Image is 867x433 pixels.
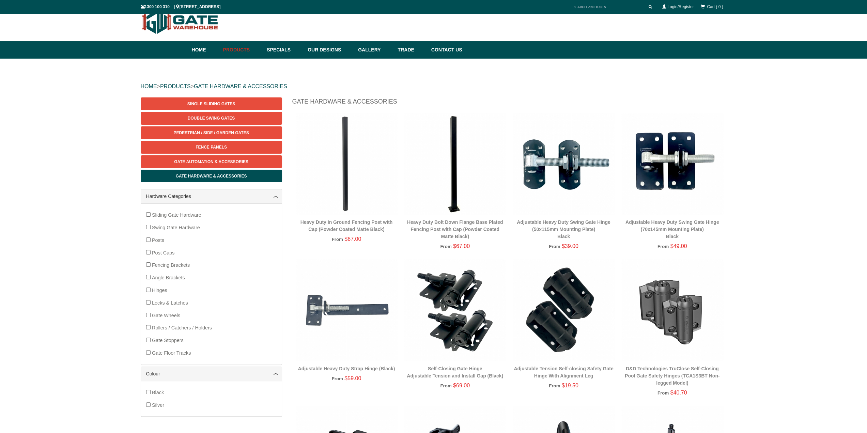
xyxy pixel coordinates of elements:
[188,116,235,121] span: Double Swing Gates
[625,219,719,239] a: Adjustable Heavy Duty Swing Gate Hinge (70x145mm Mounting Plate)Black
[440,244,451,249] span: From
[152,262,190,268] span: Fencing Brackets
[141,97,282,110] a: Single Sliding Gates
[355,41,394,59] a: Gallery
[514,366,613,378] a: Adjustable Tension Self-closing Safety Gate Hinge With Alignment Leg
[152,338,184,343] span: Gate Stoppers
[152,275,185,280] span: Angle Brackets
[263,41,304,59] a: Specials
[152,325,212,330] span: Rollers / Catchers / Holders
[141,83,157,89] a: HOME
[670,243,687,249] span: $49.00
[152,300,188,306] span: Locks & Latches
[428,41,462,59] a: Contact Us
[332,376,343,381] span: From
[453,383,470,388] span: $69.00
[146,370,277,377] a: Colour
[173,130,249,135] span: Pedestrian / Side / Garden Gates
[562,383,578,388] span: $19.50
[298,366,395,371] a: Adjustable Heavy Duty Strap Hinge (Black)
[407,219,503,239] a: Heavy Duty Bolt Down Flange Base Plated Fencing Post with Cap (Powder Coated Matte Black)
[141,76,727,97] div: > >
[707,4,723,9] span: Cart ( 0 )
[394,41,428,59] a: Trade
[176,174,247,179] span: Gate Hardware & Accessories
[404,259,506,361] img: Self-Closing Gate Hinge - Adjustable Tension and Install Gap (Black) - Gate Warehouse
[404,113,506,215] img: Heavy Duty Bolt Down Flange Base Plated Fencing Post with Cap (Powder Coated Matte Black) - Gate ...
[152,250,174,256] span: Post Caps
[300,219,393,232] a: Heavy Duty In Ground Fencing Post with Cap (Powder Coated Matte Black)
[453,243,470,249] span: $67.00
[141,141,282,153] a: Fence Panels
[344,375,361,381] span: $59.00
[187,102,235,106] span: Single Sliding Gates
[141,126,282,139] a: Pedestrian / Side / Garden Gates
[517,219,610,239] a: Adjustable Heavy Duty Swing Gate Hinge (50x115mm Mounting Plate)Black
[141,112,282,124] a: Double Swing Gates
[152,313,180,318] span: Gate Wheels
[146,193,277,200] a: Hardware Categories
[160,83,191,89] a: PRODUCTS
[152,225,200,230] span: Swing Gate Hardware
[407,366,503,378] a: Self-Closing Gate HingeAdjustable Tension and Install Gap (Black)
[192,41,220,59] a: Home
[513,113,615,215] img: Adjustable Heavy Duty Swing Gate Hinge (50x115mm Mounting Plate) - Black - Gate Warehouse
[152,350,191,356] span: Gate Floor Tracks
[220,41,264,59] a: Products
[625,366,719,386] a: D&D Technologies TruClose Self-Closing Pool Gate Safety Hinges (TCA1S3BT Non-legged Model)
[332,237,343,242] span: From
[174,159,248,164] span: Gate Automation & Accessories
[549,383,560,388] span: From
[296,259,398,361] img: Adjustable Heavy Duty Strap Hinge (Black) - Gate Warehouse
[621,113,723,215] img: Adjustable Heavy Duty Swing Gate Hinge (70x145mm Mounting Plate) - Black - Gate Warehouse
[344,236,361,242] span: $67.00
[141,6,220,38] img: Gate Warehouse
[152,212,201,218] span: Sliding Gate Hardware
[513,259,615,361] img: Adjustable Tension Self-closing Safety Gate Hinge With Alignment Leg - Gate Warehouse
[152,288,167,293] span: Hinges
[549,244,560,249] span: From
[292,97,727,109] h1: Gate Hardware & Accessories
[196,145,227,150] span: Fence Panels
[304,41,355,59] a: Our Designs
[621,259,723,361] img: D&D Technologies TruClose Self-Closing Pool Gate Safety Hinges (TCA1S3BT Non-legged Model) - Gate...
[440,383,451,388] span: From
[296,113,398,215] img: Heavy Duty In Ground Fencing Post with Cap (Powder Coated Matte Black) - Gate Warehouse
[141,170,282,182] a: Gate Hardware & Accessories
[667,4,694,9] a: Login/Register
[152,237,164,243] span: Posts
[194,83,287,89] a: GATE HARDWARE & ACCESSORIES
[731,251,867,409] iframe: LiveChat chat widget
[562,243,578,249] span: $39.00
[152,390,164,395] span: Black
[657,244,669,249] span: From
[657,390,669,396] span: From
[141,155,282,168] a: Gate Automation & Accessories
[670,390,687,396] span: $40.70
[152,402,164,408] span: Silver
[570,3,646,11] input: SEARCH PRODUCTS
[141,4,221,9] span: 1300 100 310 | [STREET_ADDRESS]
